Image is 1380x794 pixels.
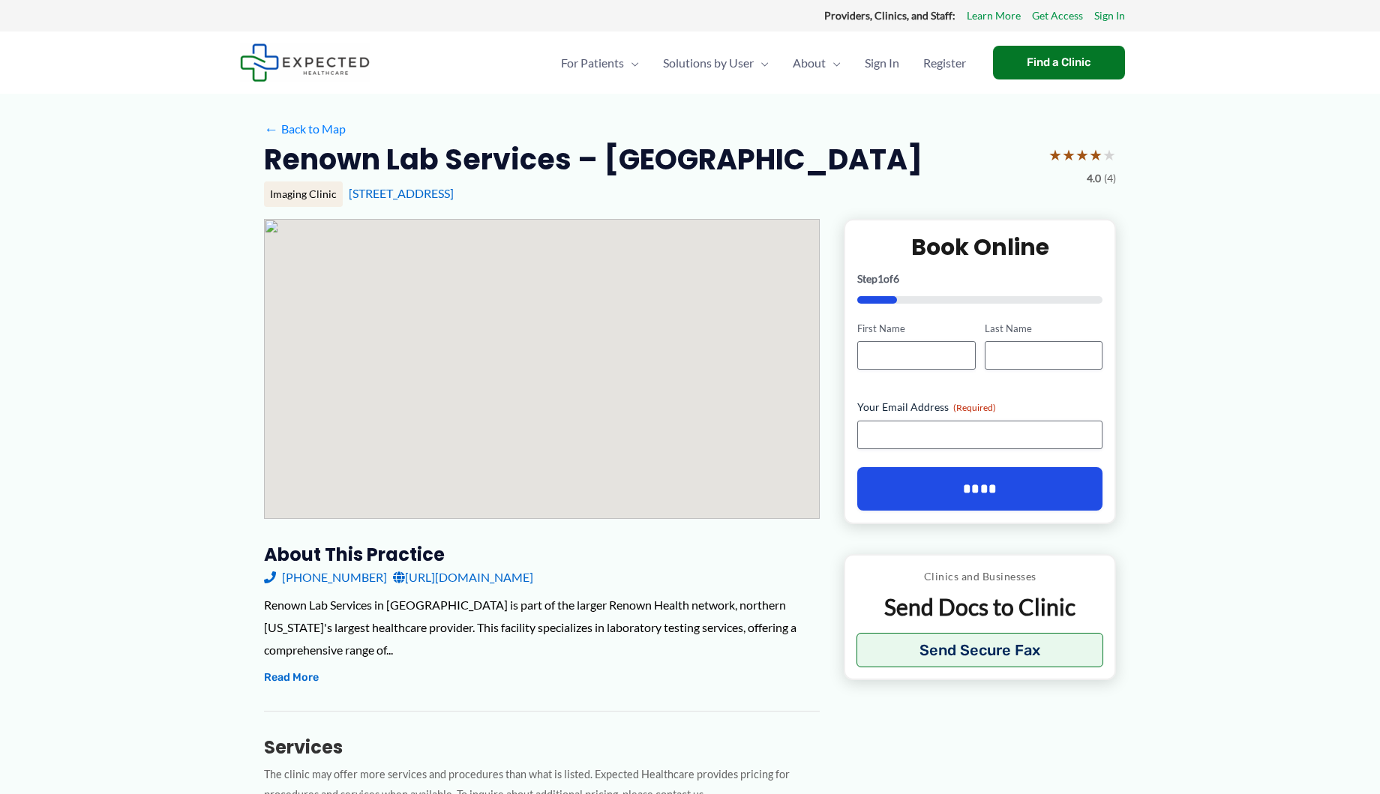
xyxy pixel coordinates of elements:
h2: Book Online [857,232,1102,262]
span: Register [923,37,966,89]
span: Menu Toggle [826,37,841,89]
span: ★ [1062,141,1075,169]
span: ★ [1102,141,1116,169]
p: Send Docs to Clinic [856,592,1103,622]
span: Sign In [865,37,899,89]
a: Solutions by UserMenu Toggle [651,37,781,89]
span: For Patients [561,37,624,89]
span: 6 [893,272,899,285]
div: Renown Lab Services in [GEOGRAPHIC_DATA] is part of the larger Renown Health network, northern [U... [264,594,820,661]
h3: Services [264,736,820,759]
strong: Providers, Clinics, and Staff: [824,9,955,22]
h3: About this practice [264,543,820,566]
label: Your Email Address [857,400,1102,415]
label: Last Name [985,322,1102,336]
span: Menu Toggle [624,37,639,89]
span: ★ [1089,141,1102,169]
a: ←Back to Map [264,118,346,140]
button: Read More [264,669,319,687]
span: (Required) [953,402,996,413]
a: AboutMenu Toggle [781,37,853,89]
span: About [793,37,826,89]
a: [URL][DOMAIN_NAME] [393,566,533,589]
span: Solutions by User [663,37,754,89]
div: Imaging Clinic [264,181,343,207]
span: 1 [877,272,883,285]
a: For PatientsMenu Toggle [549,37,651,89]
h2: Renown Lab Services – [GEOGRAPHIC_DATA] [264,141,922,178]
nav: Primary Site Navigation [549,37,978,89]
span: ← [264,121,278,136]
span: Menu Toggle [754,37,769,89]
span: (4) [1104,169,1116,188]
a: Sign In [1094,6,1125,25]
a: [STREET_ADDRESS] [349,186,454,200]
a: Get Access [1032,6,1083,25]
p: Clinics and Businesses [856,567,1103,586]
span: ★ [1075,141,1089,169]
span: 4.0 [1087,169,1101,188]
a: Learn More [967,6,1021,25]
label: First Name [857,322,975,336]
a: Register [911,37,978,89]
p: Step of [857,274,1102,284]
button: Send Secure Fax [856,633,1103,667]
img: Expected Healthcare Logo - side, dark font, small [240,43,370,82]
a: [PHONE_NUMBER] [264,566,387,589]
a: Sign In [853,37,911,89]
span: ★ [1048,141,1062,169]
a: Find a Clinic [993,46,1125,79]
